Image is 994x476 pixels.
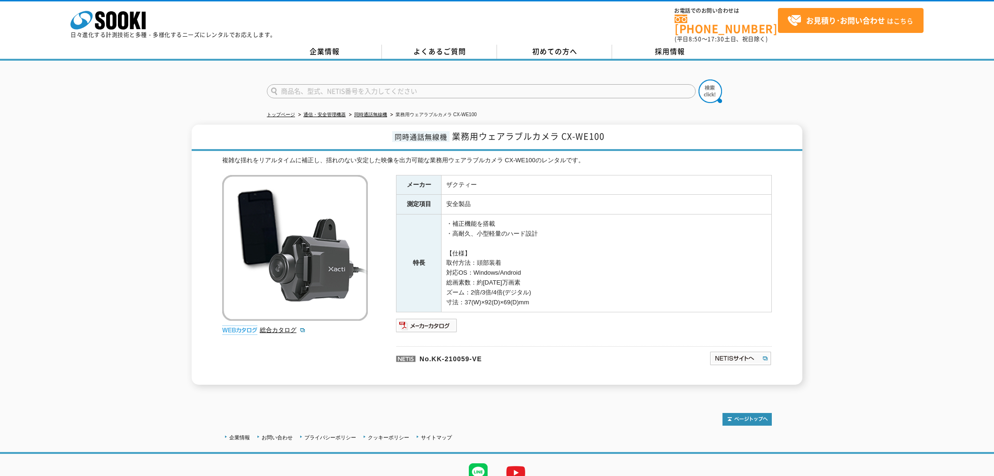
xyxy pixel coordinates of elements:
img: トップページへ [722,413,772,426]
a: 同時通話無線機 [354,112,387,117]
a: 初めての方へ [497,45,612,59]
th: メーカー [396,175,442,195]
a: 企業情報 [229,435,250,440]
span: 業務用ウェアラブルカメラ CX-WE100 [452,130,605,143]
input: 商品名、型式、NETIS番号を入力してください [267,84,696,98]
a: プライバシーポリシー [304,435,356,440]
a: 採用情報 [612,45,727,59]
span: はこちら [787,14,913,28]
a: 企業情報 [267,45,382,59]
a: メーカーカタログ [396,325,458,332]
img: NETISサイトへ [709,351,772,366]
a: 通信・安全管理機器 [303,112,346,117]
span: お電話でのお問い合わせは [675,8,778,14]
img: btn_search.png [699,79,722,103]
li: 業務用ウェアラブルカメラ CX-WE100 [388,110,477,120]
th: 特長 [396,214,442,312]
img: webカタログ [222,325,257,335]
td: 安全製品 [442,195,772,214]
img: メーカーカタログ [396,318,458,333]
p: 日々進化する計測技術と多種・多様化するニーズにレンタルでお応えします。 [70,32,276,38]
td: ・補正機能を搭載 ・高耐久、小型軽量のハード設計 【仕様】 取付方法：頭部装着 対応OS：Windows/Android 総画素数：約[DATE]万画素 ズーム：2倍/3倍/4倍(デジタル) 寸... [442,214,772,312]
a: [PHONE_NUMBER] [675,15,778,34]
img: 業務用ウェアラブルカメラ CX-WE100 [222,175,368,321]
span: 同時通話無線機 [392,131,450,142]
p: No.KK-210059-VE [396,346,619,369]
a: お見積り･お問い合わせはこちら [778,8,924,33]
span: 初めての方へ [532,46,577,56]
a: サイトマップ [421,435,452,440]
a: 総合カタログ [260,326,306,333]
a: よくあるご質問 [382,45,497,59]
strong: お見積り･お問い合わせ [806,15,885,26]
div: 複雑な揺れをリアルタイムに補正し、揺れのない安定した映像を出力可能な業務用ウェアラブルカメラ CX-WE100のレンタルです。 [222,156,772,166]
td: ザクティー [442,175,772,195]
span: 17:30 [707,35,724,43]
a: トップページ [267,112,295,117]
span: (平日 ～ 土日、祝日除く) [675,35,768,43]
th: 測定項目 [396,195,442,214]
a: お問い合わせ [262,435,293,440]
span: 8:50 [689,35,702,43]
a: クッキーポリシー [368,435,409,440]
